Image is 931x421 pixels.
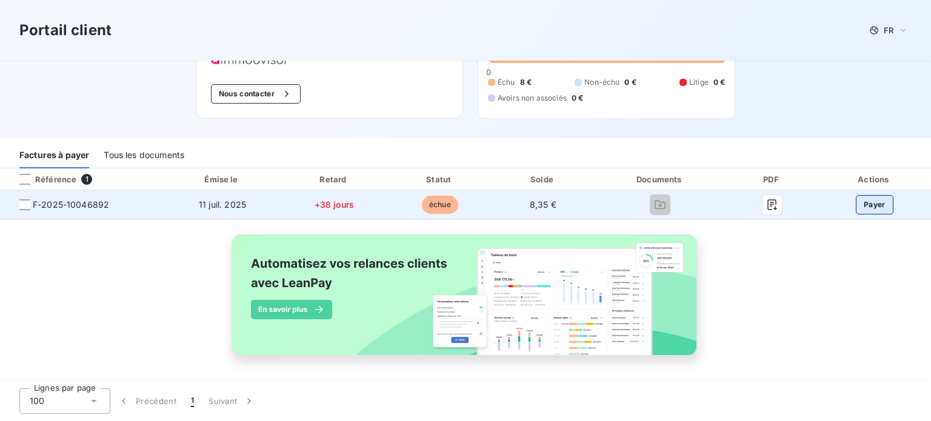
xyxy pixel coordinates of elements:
div: Émise le [167,173,278,185]
div: Référence [10,174,76,185]
button: Suivant [201,388,262,414]
button: 1 [184,388,201,414]
span: Non-échu [584,77,619,88]
div: PDF [729,173,816,185]
img: banner [221,227,710,376]
button: Payer [856,195,893,214]
span: Échu [498,77,515,88]
span: 1 [81,174,92,185]
span: 0 € [572,93,583,104]
span: 8 € [520,77,532,88]
span: 0 [486,67,491,77]
div: Retard [283,173,385,185]
div: Statut [390,173,490,185]
span: échue [422,196,458,214]
button: Nous contacter [211,84,301,104]
h3: Portail client [19,19,112,41]
span: 0 € [624,77,636,88]
span: 11 juil. 2025 [199,199,246,210]
span: Litige [689,77,709,88]
div: Documents [596,173,724,185]
span: 0 € [713,77,725,88]
span: Avoirs non associés [498,93,567,104]
span: 8,35 € [530,199,556,210]
span: +38 jours [315,199,354,210]
span: 1 [191,395,194,407]
span: FR [884,25,893,35]
span: 100 [30,395,44,407]
div: Actions [821,173,929,185]
button: Précédent [110,388,184,414]
div: Factures à payer [19,143,89,168]
span: F-2025-10046892 [33,199,109,211]
div: Tous les documents [104,143,184,168]
div: Solde [495,173,592,185]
